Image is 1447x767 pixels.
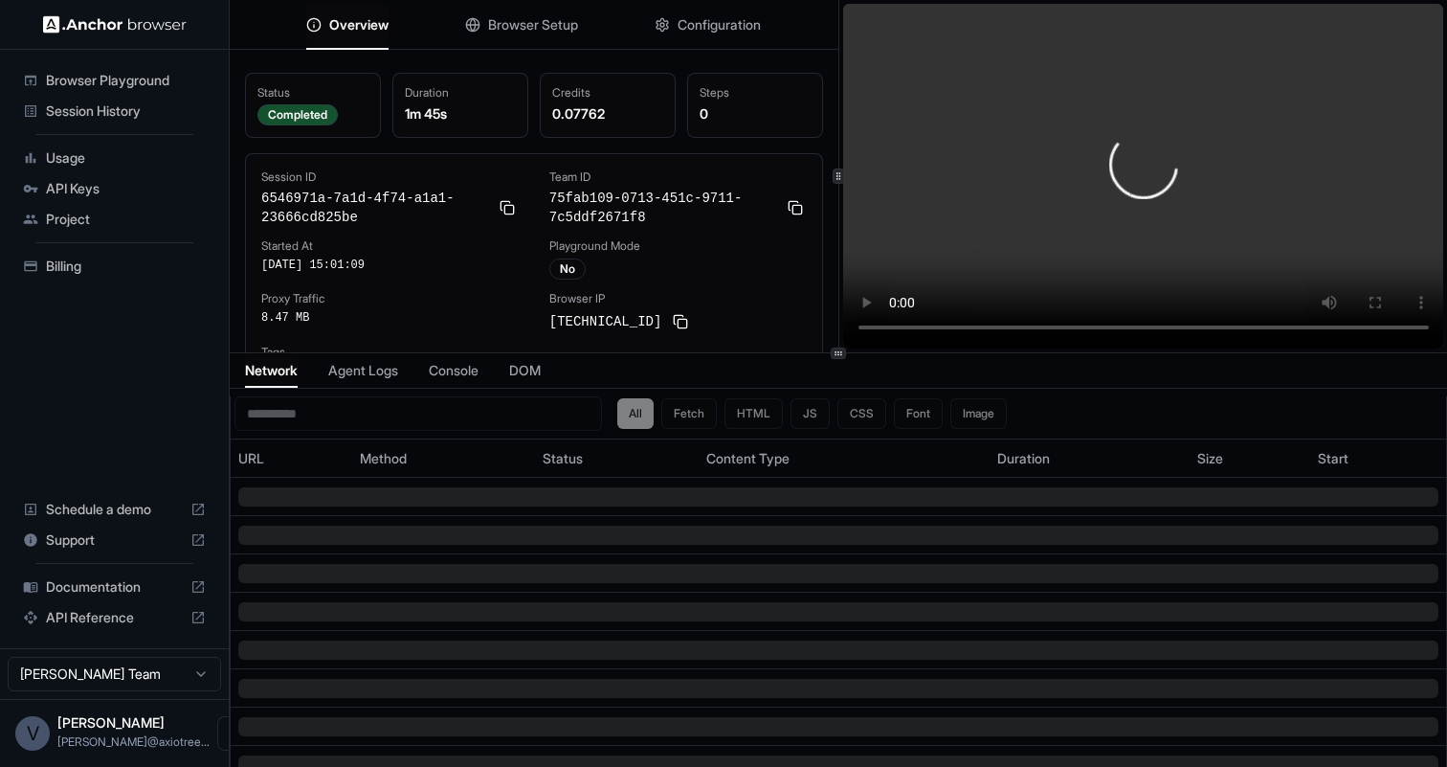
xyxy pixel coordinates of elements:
div: Usage [15,143,213,173]
span: Agent Logs [328,361,398,380]
div: Credits [552,85,663,101]
div: Browser IP [549,291,807,306]
div: URL [238,449,345,468]
span: Vipin Tanna [57,714,165,731]
div: Method [360,449,528,468]
div: Session History [15,96,213,126]
div: Steps [700,85,811,101]
span: 6546971a-7a1d-4f74-a1a1-23666cd825be [261,189,488,227]
div: Content Type [706,449,981,468]
div: V [15,716,50,751]
span: [TECHNICAL_ID] [549,312,662,331]
span: Session History [46,102,206,121]
div: Proxy Traffic [261,291,519,306]
span: Configuration [678,15,761,34]
div: Schedule a demo [15,494,213,525]
div: Project [15,204,213,235]
span: DOM [509,361,541,380]
span: Overview [329,15,389,34]
span: Schedule a demo [46,500,183,519]
button: Open menu [217,716,252,751]
div: 0 [700,104,811,124]
div: Browser Playground [15,65,213,96]
div: Start [1318,449,1438,468]
div: 1m 45s [405,104,516,124]
div: API Reference [15,602,213,633]
div: API Keys [15,173,213,204]
div: Documentation [15,572,213,602]
div: Started At [261,238,519,254]
span: Console [429,361,479,380]
span: API Reference [46,608,183,627]
div: Size [1197,449,1303,468]
div: Tags [261,345,807,360]
div: Support [15,525,213,555]
span: Browser Playground [46,71,206,90]
span: Project [46,210,206,229]
div: Duration [997,449,1182,468]
span: API Keys [46,179,206,198]
span: Usage [46,148,206,168]
span: 75fab109-0713-451c-9711-7c5ddf2671f8 [549,189,776,227]
div: Completed [257,104,338,125]
div: Status [257,85,368,101]
div: 0.07762 [552,104,663,124]
div: Status [543,449,691,468]
div: [DATE] 15:01:09 [261,258,519,273]
span: Browser Setup [488,15,578,34]
div: Session ID [261,169,519,185]
span: Billing [46,257,206,276]
span: Documentation [46,577,183,597]
div: 8.47 MB [261,310,519,326]
div: Duration [405,85,516,101]
div: Billing [15,251,213,282]
span: Network [245,361,298,380]
div: Playground Mode [549,238,807,254]
span: vipin@axiotree.com [57,734,210,749]
div: Team ID [549,169,807,185]
span: Support [46,530,183,550]
img: Anchor Logo [43,15,187,34]
div: No [549,259,586,280]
